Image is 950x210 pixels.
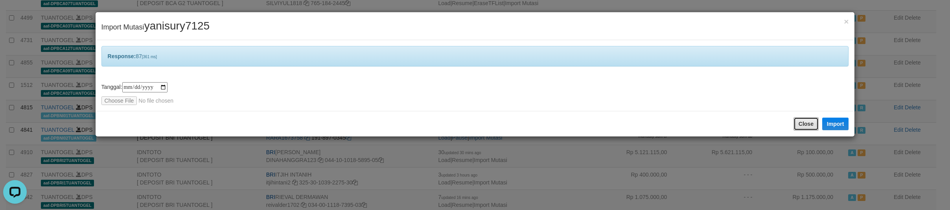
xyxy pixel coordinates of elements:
[3,3,27,27] button: Open LiveChat chat widget
[142,55,157,59] span: [361 ms]
[101,46,849,66] div: 87
[844,17,849,26] span: ×
[101,82,849,105] div: Tanggal:
[794,117,819,131] button: Close
[822,118,849,130] button: Import
[844,17,849,26] button: Close
[144,20,210,32] span: yanisury7125
[101,23,210,31] span: Import Mutasi
[108,53,136,59] b: Response:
